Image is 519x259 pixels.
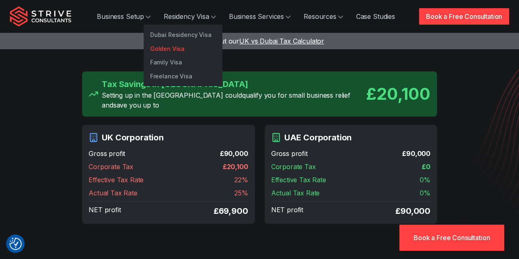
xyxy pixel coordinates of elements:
button: Consent Preferences [9,238,22,250]
h3: UAE Corporation [284,131,352,144]
a: Freelance Visa [144,69,222,83]
span: 0 % [420,175,430,185]
a: Golden Visa [144,42,222,56]
span: Effective Tax Rate [89,175,144,185]
a: Case Studies [350,8,402,25]
p: Setting up in the [GEOGRAPHIC_DATA] could qualify you for small business relief and save you up to [102,90,366,110]
h3: UK Corporation [102,131,164,144]
h3: Tax Savings in [GEOGRAPHIC_DATA] [102,78,366,90]
span: £ 69,900 [214,205,248,217]
span: UK vs Dubai Tax Calculator [239,37,324,45]
span: NET profit [89,205,121,217]
span: Effective Tax Rate [271,175,326,185]
span: £ 90,000 [396,205,430,217]
a: Family Visa [144,55,222,69]
span: Actual Tax Rate [89,188,137,198]
span: Corporate Tax [89,162,133,172]
a: Business Setup [90,8,157,25]
a: Book a Free Consultation [419,8,509,25]
a: Residency Visa [157,8,222,25]
img: Revisit consent button [9,238,22,250]
span: £ 90,000 [220,149,248,158]
img: Strive Consultants [10,6,71,27]
span: 25 % [234,188,248,198]
span: Gross profit [271,149,308,158]
a: Business Services [222,8,297,25]
span: Gross profit [89,149,125,158]
span: 0 % [420,188,430,198]
a: Resources [297,8,350,25]
a: Book a Free Consultation [399,225,504,251]
span: 22 % [234,175,248,185]
span: Corporate Tax [271,162,316,172]
span: £ 0 [422,162,430,172]
div: £ 20,100 [366,82,430,106]
a: Dubai Residency Visa [144,28,222,42]
a: Check out ourUK vs Dubai Tax Calculator [195,37,324,45]
span: NET profit [271,205,303,217]
span: £ 20,100 [223,162,248,172]
span: £ 90,000 [402,149,430,158]
span: Actual Tax Rate [271,188,320,198]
